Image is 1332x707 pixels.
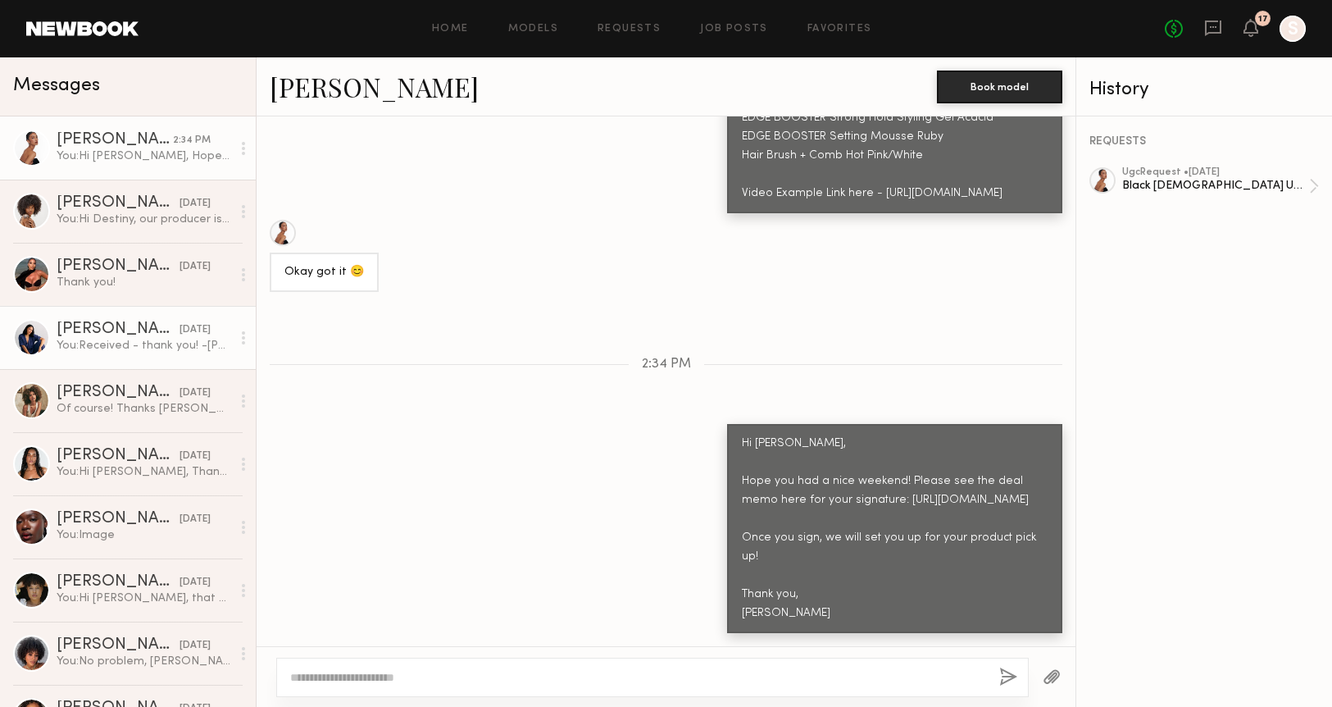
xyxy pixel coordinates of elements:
a: Home [432,24,469,34]
a: Favorites [807,24,872,34]
div: [DATE] [180,259,211,275]
div: Thank you! [57,275,231,290]
a: [PERSON_NAME] [270,69,479,104]
div: You: Hi [PERSON_NAME], that sounds great! For the photos, we would need them by [DATE] Weds. 7/16... [57,591,231,606]
a: Models [508,24,558,34]
div: [PERSON_NAME] [57,385,180,401]
div: [DATE] [180,385,211,401]
div: [PERSON_NAME] [57,322,180,338]
div: [DATE] [180,196,211,212]
a: S [1280,16,1306,42]
div: [PERSON_NAME] [57,637,180,654]
a: ugcRequest •[DATE]Black [DEMOGRAPHIC_DATA] UGC Creator - Hair Extensions Expert [1122,167,1319,205]
div: You: No problem, [PERSON_NAME]! We will keep you in mind :) [57,654,231,669]
div: [PERSON_NAME] [57,258,180,275]
a: Requests [598,24,661,34]
div: 2:34 PM [173,133,211,148]
div: [DATE] [180,322,211,338]
span: 2:34 PM [642,358,691,372]
a: Book model [937,79,1062,93]
a: Job Posts [700,24,768,34]
div: You: Hi Destiny, our producer is asking if the images you sent are the most recent images of your... [57,212,231,227]
button: Book model [937,71,1062,103]
div: [DATE] [180,449,211,464]
div: [PERSON_NAME] [57,132,173,148]
div: Black [DEMOGRAPHIC_DATA] UGC Creator - Hair Extensions Expert [1122,178,1309,194]
div: [PERSON_NAME] [57,574,180,591]
div: ugc Request • [DATE] [1122,167,1309,178]
div: Okay got it 😊 [284,263,364,282]
div: [DATE] [180,638,211,654]
div: History [1089,80,1319,99]
div: [PERSON_NAME] [57,448,180,464]
div: Of course! Thanks [PERSON_NAME]! [57,401,231,417]
span: Messages [13,76,100,95]
div: [PERSON_NAME] [57,511,180,527]
div: [PERSON_NAME] [57,195,180,212]
div: You: Hi [PERSON_NAME], Thank you for the note- unfortunately we do have to source another creator... [57,464,231,480]
div: You: Received - thank you! -[PERSON_NAME] [57,338,231,353]
div: Hi [PERSON_NAME], Hope you had a nice weekend! Please see the deal memo here for your signature: ... [742,435,1048,623]
div: REQUESTS [1089,136,1319,148]
div: [DATE] [180,575,211,591]
div: You: Image [57,527,231,543]
div: 17 [1258,15,1268,24]
div: [DATE] [180,512,211,527]
div: You: Hi [PERSON_NAME], Hope you had a nice weekend! Please see the deal memo here for your signat... [57,148,231,164]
